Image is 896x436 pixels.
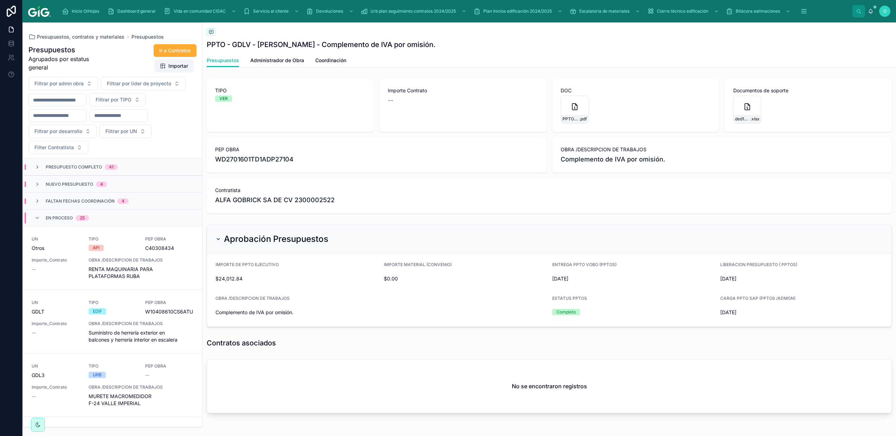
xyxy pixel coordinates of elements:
span: Filtrar por líder de proyecto [107,80,171,87]
span: Urb plan seguimiento contratos 2024/2025 [370,8,456,14]
img: App logo [28,6,51,17]
span: $24,012.84 [215,275,378,282]
span: .pdf [579,116,587,122]
span: Cierre técnico edificación [657,8,708,14]
a: Presupuestos, contratos y materiales [28,33,124,40]
button: Select Button [28,125,97,138]
span: Suministro de herrería exterior en balcones y herrería interior en escalera [89,329,194,343]
span: Importe_Contrato [32,257,80,263]
div: Completo [556,309,576,315]
span: Servicio al cliente [253,8,289,14]
span: Filtrar por UN [105,128,137,135]
span: Ir a Contratos [159,47,191,54]
a: Inicio OtHojas [60,5,104,18]
a: UNGDL3TIPOURBPEP OBRA--Importe_Contrato--OBRA /DESCRIPCION DE TRABAJOSMURETE MACROMEDIDOR F-24 VA... [23,353,202,417]
div: URB [93,372,102,378]
span: Administrador de Obra [250,57,304,64]
span: OBRA /DESCRIPCION DE TRABAJOS [89,384,194,390]
span: [DATE] [720,309,883,316]
span: Importe_Contrato [32,321,80,326]
span: -- [32,329,36,336]
span: -- [32,393,36,400]
span: Vida en comunidad CISAC [174,8,226,14]
div: API [93,245,99,251]
span: IMPORTE DE PPTO EJECUTIVO [215,262,279,267]
span: TIPO [89,363,137,369]
span: Escalatoria de materiales [579,8,630,14]
span: [DATE] [552,275,715,282]
span: Presupuestos, contratos y materiales [37,33,124,40]
span: Importar [168,62,188,70]
span: LIBERACION PRESUPUESTO ( PPTOS) [720,262,797,267]
span: ENTREGA PPTO VOBO (PPTOS) [552,262,617,267]
a: UNGDLTTIPOEDIFPEP OBRAW10408610CS6ATUImporte_Contrato--OBRA /DESCRIPCION DE TRABAJOSSuministro de... [23,290,202,353]
span: Presupuestos [207,57,239,64]
span: $0.00 [384,275,547,282]
a: Cierre técnico edificación [645,5,722,18]
span: PEP OBRA [145,300,194,305]
span: TIPO [89,236,137,242]
span: ALFA GOBRICK SA DE CV 2300002522 [215,195,335,205]
span: Bitácora estimaciones [736,8,780,14]
span: Dashboard general [117,8,155,14]
h1: PPTO - GDLV - [PERSON_NAME] - Complemento de IVA por omisión. [207,40,436,49]
div: 41 [109,164,114,170]
a: Devoluciones [304,5,357,18]
a: Vida en comunidad CISAC [162,5,240,18]
span: DOC [561,87,711,94]
span: Inicio OtHojas [72,8,99,14]
span: Nuevo presupuesto [46,181,93,187]
span: O [883,8,887,14]
span: Importe_Contrato [32,384,80,390]
span: Importe Contrato [388,87,538,94]
button: Ir a Contratos [154,44,196,57]
span: W10408610CS6ATU [145,308,194,315]
span: UN [32,236,80,242]
span: TIPO [215,87,365,94]
div: VER [219,95,228,102]
span: OBRA /DESCRIPCION DE TRABAJOS [561,146,884,153]
span: WD2701601TD1ADP27104 [215,154,538,164]
span: IMPORTE MATERIAL (CONVENIO) [384,262,452,267]
h1: Presupuestos [28,45,107,55]
div: 25 [80,215,85,221]
span: Plan Inicios edificación 2024/2025 [483,8,552,14]
a: Presupuestos [207,54,239,67]
span: Filtrar por admn obra [34,80,84,87]
a: Administrador de Obra [250,54,304,68]
span: Complemento de IVA por omisión. [561,154,884,164]
span: Complemento de IVA por omisión. [215,309,547,316]
span: En proceso [46,215,73,221]
div: scrollable content [56,4,852,19]
a: Dashboard general [105,5,160,18]
a: Bitácora estimaciones [724,5,794,18]
span: Presupuesto Completo [46,164,102,170]
h2: Aprobación Presupuestos [224,233,328,245]
div: 4 [100,181,103,187]
span: PPTO---GDLV---SANT-[PERSON_NAME]---Complemento-de-IVA-por-omisión. [562,116,579,122]
a: Presupuestos [131,33,164,40]
span: TIPO [89,300,137,305]
a: Urb plan seguimiento contratos 2024/2025 [359,5,470,18]
h1: Contratos asociados [207,338,276,348]
span: Otros [32,245,44,252]
button: Select Button [90,93,146,106]
span: PEP OBRA [145,363,194,369]
div: 4 [122,198,124,204]
span: Agrupados por estatus general [28,55,107,72]
span: Faltan fechas coordinación [46,198,115,204]
span: .xlsx [750,116,760,122]
span: CARGA PPTO SAP (PPTOS /ADMON) [720,296,795,301]
button: Select Button [28,77,98,90]
span: RENTA MAQUINARIA PARA PLATAFORMAS RUBA [89,266,194,280]
span: OBRA /DESCRIPCION DE TRABAJOS [215,296,290,301]
button: Select Button [28,141,88,154]
span: C40308434 [145,245,194,252]
span: MURETE MACROMEDIDOR F-24 VALLE IMPERIAL [89,393,194,407]
span: UN [32,300,80,305]
span: Devoluciones [316,8,343,14]
span: PEP OBRA [145,236,194,242]
a: Coordinación [315,54,346,68]
button: Select Button [101,77,186,90]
